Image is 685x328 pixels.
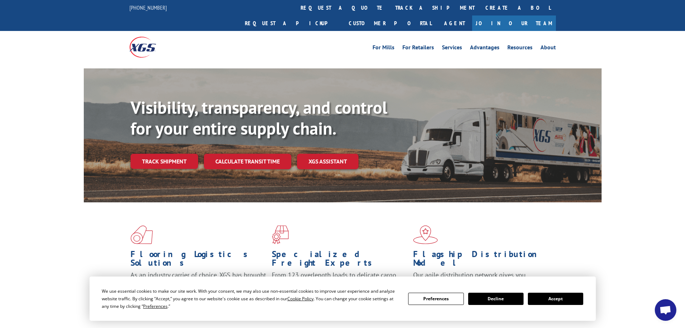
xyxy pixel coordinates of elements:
[131,154,198,169] a: Track shipment
[204,154,291,169] a: Calculate transit time
[131,225,153,244] img: xgs-icon-total-supply-chain-intelligence-red
[413,250,549,271] h1: Flagship Distribution Model
[655,299,676,321] a: Open chat
[343,15,437,31] a: Customer Portal
[472,15,556,31] a: Join Our Team
[437,15,472,31] a: Agent
[402,45,434,53] a: For Retailers
[470,45,499,53] a: Advantages
[272,250,408,271] h1: Specialized Freight Experts
[131,271,266,296] span: As an industry carrier of choice, XGS has brought innovation and dedication to flooring logistics...
[507,45,533,53] a: Resources
[373,45,394,53] a: For Mills
[413,225,438,244] img: xgs-icon-flagship-distribution-model-red
[90,277,596,321] div: Cookie Consent Prompt
[408,293,463,305] button: Preferences
[468,293,524,305] button: Decline
[239,15,343,31] a: Request a pickup
[528,293,583,305] button: Accept
[287,296,314,302] span: Cookie Policy
[131,96,387,139] b: Visibility, transparency, and control for your entire supply chain.
[272,271,408,303] p: From 123 overlength loads to delicate cargo, our experienced staff knows the best way to move you...
[442,45,462,53] a: Services
[102,287,399,310] div: We use essential cookies to make our site work. With your consent, we may also use non-essential ...
[272,225,289,244] img: xgs-icon-focused-on-flooring-red
[131,250,266,271] h1: Flooring Logistics Solutions
[129,4,167,11] a: [PHONE_NUMBER]
[540,45,556,53] a: About
[413,271,545,288] span: Our agile distribution network gives you nationwide inventory management on demand.
[297,154,359,169] a: XGS ASSISTANT
[143,303,168,309] span: Preferences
